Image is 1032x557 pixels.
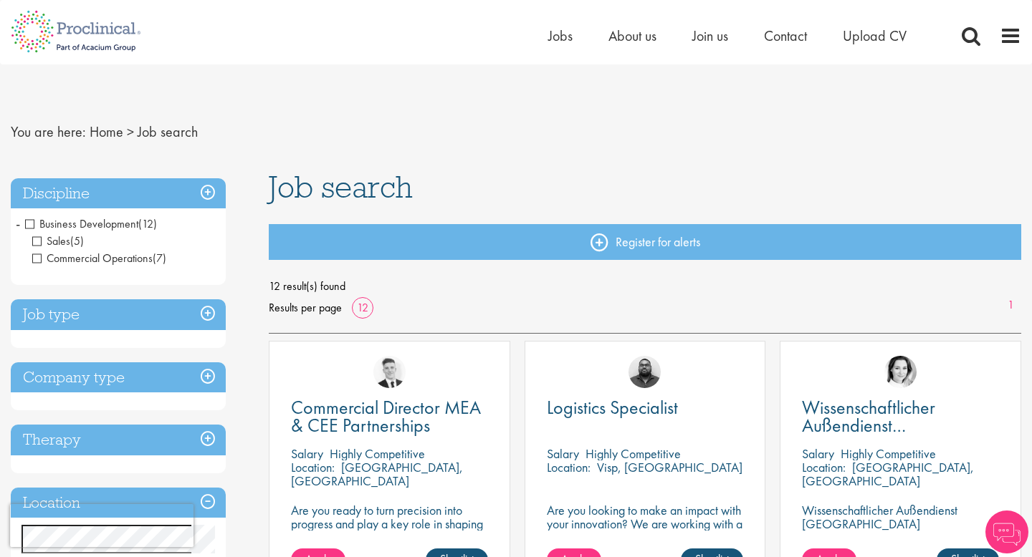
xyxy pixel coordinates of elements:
[548,26,573,45] a: Jobs
[802,445,834,462] span: Salary
[70,233,84,248] span: (5)
[608,26,656,45] a: About us
[373,356,406,388] img: Nicolas Daniel
[269,168,413,206] span: Job search
[802,459,974,489] p: [GEOGRAPHIC_DATA], [GEOGRAPHIC_DATA]
[25,216,157,231] span: Business Development
[11,178,226,209] h3: Discipline
[586,445,681,462] p: Highly Competitive
[352,300,373,315] a: 12
[291,395,481,437] span: Commercial Director MEA & CEE Partnerships
[269,276,1021,297] span: 12 result(s) found
[802,459,846,475] span: Location:
[269,297,342,319] span: Results per page
[330,445,425,462] p: Highly Competitive
[764,26,807,45] a: Contact
[802,399,999,435] a: Wissenschaftlicher Außendienst [GEOGRAPHIC_DATA]
[291,445,323,462] span: Salary
[802,395,975,455] span: Wissenschaftlicher Außendienst [GEOGRAPHIC_DATA]
[11,122,86,141] span: You are here:
[32,233,70,248] span: Sales
[10,504,193,547] iframe: reCAPTCHA
[138,122,198,141] span: Job search
[597,459,742,475] p: Visp, [GEOGRAPHIC_DATA]
[291,503,488,544] p: Are you ready to turn precision into progress and play a key role in shaping the future of pharma...
[127,122,134,141] span: >
[16,213,20,234] span: -
[11,425,226,455] h3: Therapy
[32,251,166,266] span: Commercial Operations
[269,224,1021,260] a: Register for alerts
[11,362,226,393] h3: Company type
[32,233,84,248] span: Sales
[32,251,153,266] span: Commercial Operations
[11,299,226,330] h3: Job type
[291,459,463,489] p: [GEOGRAPHIC_DATA], [GEOGRAPHIC_DATA]
[547,445,579,462] span: Salary
[547,459,591,475] span: Location:
[884,356,917,388] img: Greta Prestel
[291,399,488,435] a: Commercial Director MEA & CEE Partnerships
[629,356,661,388] img: Ashley Bennett
[841,445,936,462] p: Highly Competitive
[90,122,123,141] a: breadcrumb link
[843,26,907,45] a: Upload CV
[547,395,678,420] span: Logistics Specialist
[1000,297,1021,314] a: 1
[153,251,166,266] span: (7)
[138,216,157,231] span: (12)
[25,216,138,231] span: Business Development
[802,503,999,531] p: Wissenschaftlicher Außendienst [GEOGRAPHIC_DATA]
[547,399,744,417] a: Logistics Specialist
[11,488,226,518] h3: Location
[291,459,335,475] span: Location:
[692,26,728,45] a: Join us
[985,510,1028,553] img: Chatbot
